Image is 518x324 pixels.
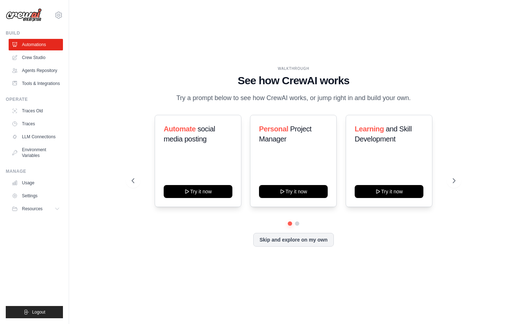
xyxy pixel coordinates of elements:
div: WALKTHROUGH [132,66,455,71]
button: Resources [9,203,63,215]
button: Try it now [259,185,328,198]
span: Resources [22,206,42,212]
a: LLM Connections [9,131,63,143]
p: Try a prompt below to see how CrewAI works, or jump right in and build your own. [173,93,414,103]
a: Agents Repository [9,65,63,76]
a: Settings [9,190,63,202]
span: Personal [259,125,288,133]
button: Try it now [164,185,232,198]
h1: See how CrewAI works [132,74,455,87]
button: Logout [6,306,63,318]
span: and Skill Development [355,125,412,143]
span: Logout [32,309,45,315]
a: Traces [9,118,63,130]
a: Usage [9,177,63,189]
span: Learning [355,125,384,133]
a: Environment Variables [9,144,63,161]
button: Try it now [355,185,423,198]
a: Traces Old [9,105,63,117]
a: Tools & Integrations [9,78,63,89]
button: Skip and explore on my own [253,233,333,247]
div: Build [6,30,63,36]
a: Automations [9,39,63,50]
img: Logo [6,8,42,22]
span: Automate [164,125,196,133]
div: Operate [6,96,63,102]
div: Manage [6,168,63,174]
a: Crew Studio [9,52,63,63]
